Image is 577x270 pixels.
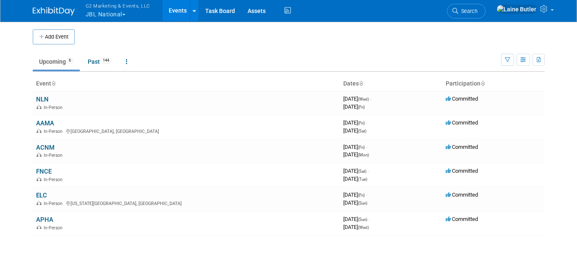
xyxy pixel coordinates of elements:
[51,80,55,87] a: Sort by Event Name
[358,217,367,222] span: (Sun)
[343,216,370,222] span: [DATE]
[368,216,370,222] span: -
[36,200,337,206] div: [US_STATE][GEOGRAPHIC_DATA], [GEOGRAPHIC_DATA]
[447,4,486,18] a: Search
[358,145,365,150] span: (Fri)
[358,193,365,197] span: (Fri)
[358,153,369,157] span: (Mon)
[100,57,112,64] span: 144
[343,168,369,174] span: [DATE]
[358,177,367,182] span: (Tue)
[358,169,366,174] span: (Sat)
[359,80,363,87] a: Sort by Start Date
[37,129,42,133] img: In-Person Event
[358,121,365,125] span: (Fri)
[358,105,365,109] span: (Fri)
[446,168,478,174] span: Committed
[37,153,42,157] img: In-Person Event
[33,77,340,91] th: Event
[44,177,65,182] span: In-Person
[358,201,367,205] span: (Sun)
[446,119,478,126] span: Committed
[37,177,42,181] img: In-Person Event
[368,168,369,174] span: -
[343,119,367,126] span: [DATE]
[44,153,65,158] span: In-Person
[44,105,65,110] span: In-Person
[358,129,366,133] span: (Sat)
[343,224,369,230] span: [DATE]
[36,192,47,199] a: ELC
[66,57,73,64] span: 6
[33,29,75,44] button: Add Event
[37,225,42,229] img: In-Person Event
[480,80,485,87] a: Sort by Participation Type
[446,96,478,102] span: Committed
[366,192,367,198] span: -
[366,144,367,150] span: -
[343,200,367,206] span: [DATE]
[343,127,366,134] span: [DATE]
[343,176,367,182] span: [DATE]
[343,104,365,110] span: [DATE]
[446,144,478,150] span: Committed
[496,5,537,14] img: Laine Butler
[36,216,53,223] a: APHA
[33,54,80,70] a: Upcoming6
[343,96,371,102] span: [DATE]
[366,119,367,126] span: -
[37,201,42,205] img: In-Person Event
[36,96,49,103] a: NLN
[36,168,52,175] a: FNCE
[44,129,65,134] span: In-Person
[458,8,478,14] span: Search
[36,144,55,151] a: ACNM
[358,97,369,101] span: (Wed)
[81,54,118,70] a: Past144
[44,201,65,206] span: In-Person
[36,119,54,127] a: AAMA
[358,225,369,230] span: (Wed)
[343,151,369,158] span: [DATE]
[446,216,478,222] span: Committed
[33,7,75,16] img: ExhibitDay
[36,127,337,134] div: [GEOGRAPHIC_DATA], [GEOGRAPHIC_DATA]
[37,105,42,109] img: In-Person Event
[343,192,367,198] span: [DATE]
[86,1,150,10] span: G2 Marketing & Events, LLC
[44,225,65,231] span: In-Person
[340,77,442,91] th: Dates
[442,77,545,91] th: Participation
[446,192,478,198] span: Committed
[370,96,371,102] span: -
[343,144,367,150] span: [DATE]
